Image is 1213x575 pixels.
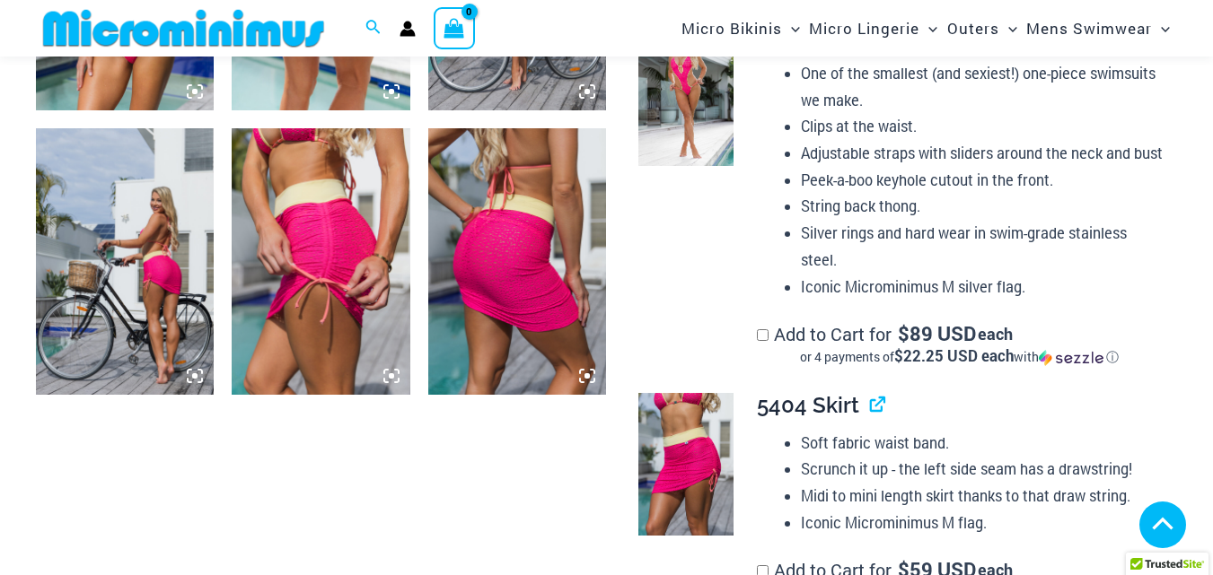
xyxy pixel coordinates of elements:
span: Micro Bikinis [681,5,782,51]
span: Menu Toggle [782,5,800,51]
span: Menu Toggle [919,5,937,51]
li: One of the smallest (and sexiest!) one-piece swimsuits we make. [801,60,1163,113]
li: String back thong. [801,193,1163,220]
span: Outers [947,5,999,51]
a: Micro BikinisMenu ToggleMenu Toggle [677,5,804,51]
li: Midi to mini length skirt thanks to that draw string. [801,483,1163,510]
a: Search icon link [365,17,382,40]
div: or 4 payments of$22.25 USD eachwithSezzle Click to learn more about Sezzle [757,348,1163,366]
li: Iconic Microminimus M silver flag. [801,274,1163,301]
label: Add to Cart for [757,322,1163,367]
li: Iconic Microminimus M flag. [801,510,1163,536]
a: Account icon link [400,21,416,37]
a: View Shopping Cart, empty [434,7,475,48]
li: Scrunch it up - the left side seam has a drawstring! [801,456,1163,483]
span: Menu Toggle [999,5,1017,51]
span: Mens Swimwear [1026,5,1152,51]
nav: Site Navigation [674,3,1177,54]
li: Silver rings and hard wear in swim-grade stainless steel. [801,220,1163,273]
img: Bubble Mesh Highlight Pink 309 Top 5404 Skirt [232,128,409,396]
a: OutersMenu ToggleMenu Toggle [943,5,1022,51]
span: each [978,325,1013,343]
img: Bubble Mesh Highlight Pink 309 Top 5404 Skirt [428,128,606,396]
li: Clips at the waist. [801,113,1163,140]
span: 89 USD [898,325,976,343]
li: Adjustable straps with sliders around the neck and bust [801,140,1163,167]
a: Mens SwimwearMenu ToggleMenu Toggle [1022,5,1174,51]
li: Soft fabric waist band. [801,430,1163,457]
span: $ [898,320,910,346]
input: Add to Cart for$89 USD eachor 4 payments of$22.25 USD eachwithSezzle Click to learn more about Se... [757,329,769,341]
span: Micro Lingerie [809,5,919,51]
span: $22.25 USD each [894,345,1014,366]
span: 5404 Skirt [757,392,859,418]
img: Bubble Mesh Highlight Pink 309 Top 5404 Skirt [36,128,214,396]
img: Bubble Mesh Highlight Pink 309 Top 5404 Skirt [638,393,734,536]
div: or 4 payments of with [757,348,1163,366]
img: MM SHOP LOGO FLAT [36,8,331,48]
img: Sezzle [1039,350,1103,366]
span: Menu Toggle [1152,5,1170,51]
img: Bubble Mesh Highlight Pink 819 One Piece [638,23,734,166]
a: Micro LingerieMenu ToggleMenu Toggle [804,5,942,51]
li: Peek-a-boo keyhole cutout in the front. [801,167,1163,194]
